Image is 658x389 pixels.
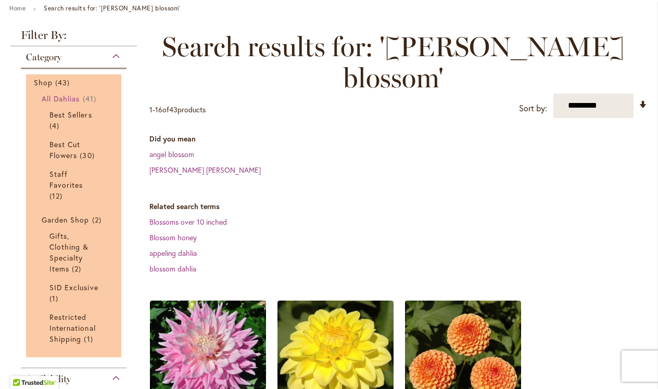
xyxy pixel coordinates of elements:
span: 16 [155,105,162,114]
span: 30 [80,150,97,161]
a: All Dahlias [42,93,108,104]
span: 4 [49,120,62,131]
span: Garden Shop [42,215,90,225]
span: 12 [49,190,65,201]
a: Shop [34,77,116,88]
span: Search results for: '[PERSON_NAME] blossom' [149,31,637,94]
a: Blossom honey [149,232,197,242]
a: Garden Shop [42,214,108,225]
dt: Related search terms [149,201,648,212]
span: Gifts, Clothing & Specialty Items [49,231,89,274]
span: Category [26,51,61,63]
span: Best Sellers [49,110,92,120]
a: Home [9,4,26,12]
span: Staff Favorites [49,169,83,190]
strong: Filter By: [10,30,137,46]
span: 1 [84,333,95,344]
a: Staff Favorites [49,168,100,201]
span: 43 [169,105,178,114]
span: 2 [72,263,84,274]
span: 41 [83,93,99,104]
span: Best Cut Flowers [49,139,80,160]
span: All Dahlias [42,94,80,103]
a: Gifts, Clothing &amp; Specialty Items [49,230,100,274]
span: Availability [26,373,71,385]
span: 1 [149,105,153,114]
strong: Search results for: '[PERSON_NAME] blossom' [44,4,180,12]
p: - of products [149,101,206,118]
a: Best Sellers [49,109,100,131]
dt: Did you mean [149,134,648,144]
a: blossom dahlia [149,264,196,274]
a: [PERSON_NAME] [PERSON_NAME] [149,165,261,175]
a: angel blossom [149,149,194,159]
a: Restricted International Shipping [49,312,100,344]
span: SID Exclusive [49,282,98,292]
span: Restricted International Shipping [49,312,96,344]
span: Shop [34,77,53,87]
span: 2 [92,214,104,225]
label: Sort by: [519,99,547,118]
a: SID Exclusive [49,282,100,304]
a: Blossoms over 10 inched [149,217,227,227]
span: 43 [55,77,72,88]
a: appeling dahlia [149,248,197,258]
span: 1 [49,293,61,304]
a: Best Cut Flowers [49,139,100,161]
iframe: Launch Accessibility Center [8,352,37,381]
